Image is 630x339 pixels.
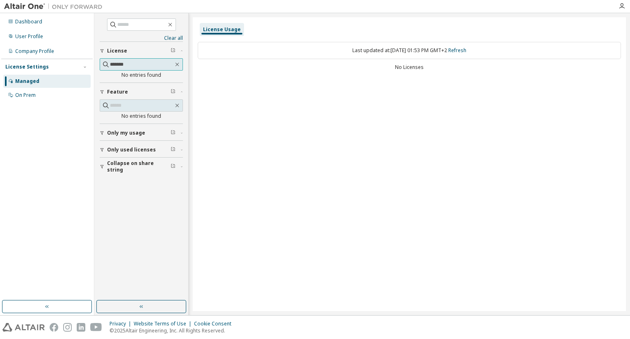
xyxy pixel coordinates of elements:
span: Clear filter [171,130,176,136]
img: altair_logo.svg [2,323,45,332]
a: Clear all [100,35,183,41]
div: Dashboard [15,18,42,25]
a: Refresh [448,47,466,54]
div: Company Profile [15,48,54,55]
button: Collapse on share string [100,158,183,176]
div: No entries found [100,113,183,119]
span: Feature [107,89,128,95]
button: Only used licenses [100,141,183,159]
button: License [100,42,183,60]
button: Feature [100,83,183,101]
span: Clear filter [171,163,176,170]
img: facebook.svg [50,323,58,332]
div: License Usage [203,26,241,33]
div: License Settings [5,64,49,70]
div: Cookie Consent [194,321,236,327]
div: Privacy [110,321,134,327]
img: youtube.svg [90,323,102,332]
div: Last updated at: [DATE] 01:53 PM GMT+2 [198,42,621,59]
div: Website Terms of Use [134,321,194,327]
p: © 2025 Altair Engineering, Inc. All Rights Reserved. [110,327,236,334]
button: Only my usage [100,124,183,142]
img: linkedin.svg [77,323,85,332]
span: Clear filter [171,89,176,95]
span: Only used licenses [107,147,156,153]
div: User Profile [15,33,43,40]
span: Collapse on share string [107,160,171,173]
span: Clear filter [171,147,176,153]
div: Managed [15,78,39,85]
span: Only my usage [107,130,145,136]
img: instagram.svg [63,323,72,332]
span: License [107,48,127,54]
span: Clear filter [171,48,176,54]
div: On Prem [15,92,36,98]
div: No Licenses [198,64,621,71]
div: No entries found [100,72,183,78]
img: Altair One [4,2,107,11]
